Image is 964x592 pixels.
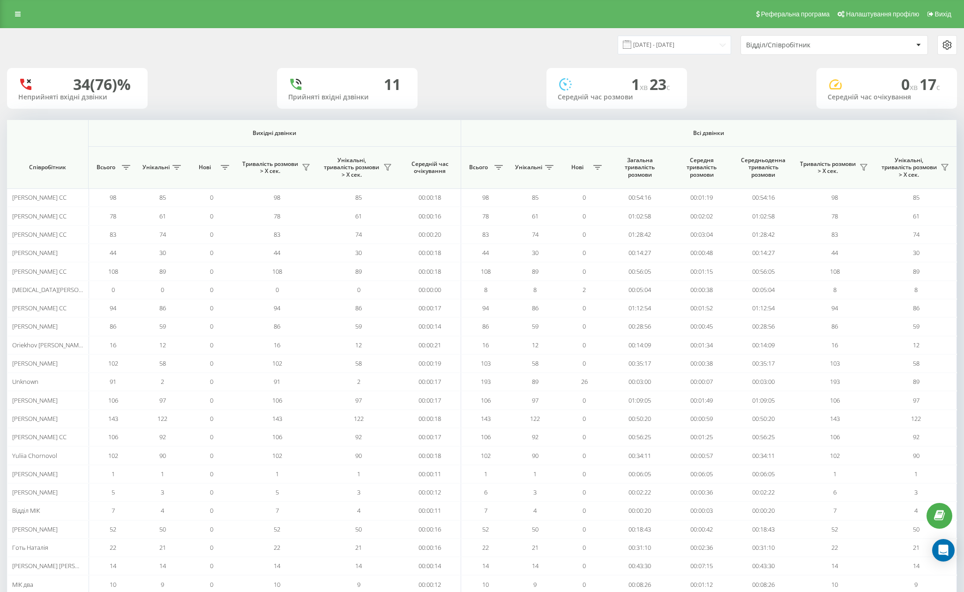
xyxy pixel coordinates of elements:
span: [PERSON_NAME] CC [12,212,67,220]
span: 61 [913,212,919,220]
span: 7 [112,506,115,515]
span: 83 [831,230,838,239]
td: 00:50:20 [609,410,671,428]
td: 00:01:52 [671,299,732,317]
span: 0 [210,230,213,239]
span: Унікальні, тривалість розмови > Х сек. [322,157,381,179]
td: 00:02:22 [609,483,671,502]
span: 106 [108,433,118,441]
div: Прийняті вхідні дзвінки [288,93,406,101]
span: 0 [583,433,586,441]
div: 11 [384,75,401,93]
td: 00:56:05 [732,262,794,280]
span: 98 [110,193,116,202]
span: Всього [466,164,492,171]
td: 00:00:17 [399,299,461,317]
td: 00:00:07 [671,373,732,391]
span: 94 [274,304,280,312]
span: Unknown [12,377,38,386]
span: 0 [583,212,586,220]
span: 3 [914,488,918,496]
span: 0 [583,488,586,496]
span: [MEDICAL_DATA][PERSON_NAME] CC [12,285,112,294]
div: Відділ/Співробітник [746,41,858,49]
td: 00:14:27 [732,244,794,262]
td: 00:00:18 [399,244,461,262]
td: 00:00:59 [671,410,732,428]
span: 86 [274,322,280,330]
div: Неприйняті вхідні дзвінки [18,93,136,101]
td: 00:14:09 [732,336,794,354]
td: 00:28:56 [609,317,671,336]
span: [PERSON_NAME] [12,322,58,330]
span: 122 [157,414,167,423]
span: 94 [831,304,838,312]
span: 0 [276,285,279,294]
td: 00:00:20 [609,502,671,520]
span: 58 [532,359,538,367]
span: 0 [210,359,213,367]
span: [PERSON_NAME] CC [12,193,67,202]
span: 3 [357,488,360,496]
span: 85 [159,193,166,202]
span: 102 [108,451,118,460]
span: 89 [532,267,538,276]
td: 00:00:38 [671,281,732,299]
span: 103 [481,359,491,367]
span: 0 [210,377,213,386]
td: 00:02:22 [732,483,794,502]
span: 83 [274,230,280,239]
td: 01:12:54 [732,299,794,317]
td: 00:00:20 [732,502,794,520]
span: 102 [830,451,840,460]
td: 00:05:04 [609,281,671,299]
span: Вихідні дзвінки [111,129,438,137]
span: 58 [159,359,166,367]
span: 12 [159,341,166,349]
span: Співробітник [15,164,80,171]
span: 5 [276,488,279,496]
span: 0 [583,193,586,202]
span: 4 [161,506,164,515]
span: 74 [159,230,166,239]
td: 00:02:02 [671,207,732,225]
span: 102 [481,451,491,460]
span: Середня тривалість розмови [678,157,725,179]
span: 85 [355,193,362,202]
span: 6 [484,488,487,496]
td: 00:01:25 [671,428,732,446]
span: 94 [110,304,116,312]
span: 122 [354,414,364,423]
span: 30 [159,248,166,257]
span: 61 [532,212,538,220]
span: 89 [913,377,919,386]
td: 00:54:16 [609,188,671,207]
span: 122 [911,414,921,423]
td: 00:00:17 [399,391,461,409]
span: 0 [210,451,213,460]
span: 106 [481,433,491,441]
span: Загальна тривалість розмови [616,157,663,179]
span: 1 [357,470,360,478]
span: 106 [272,433,282,441]
td: 00:00:57 [671,446,732,465]
span: 0 [583,322,586,330]
span: 1 [112,470,115,478]
span: 3 [161,488,164,496]
span: 8 [833,285,837,294]
td: 00:03:00 [609,373,671,391]
span: 0 [210,414,213,423]
span: 0 [583,451,586,460]
div: Середній час очікування [828,93,946,101]
td: 00:06:05 [732,465,794,483]
td: 00:01:34 [671,336,732,354]
span: 90 [532,451,538,460]
span: 2 [161,377,164,386]
span: 92 [532,433,538,441]
span: [PERSON_NAME] CC [12,304,67,312]
span: 92 [159,433,166,441]
span: Унікальні, тривалість розмови > Х сек. [880,157,938,179]
span: 90 [355,451,362,460]
span: 30 [355,248,362,257]
span: 0 [210,193,213,202]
